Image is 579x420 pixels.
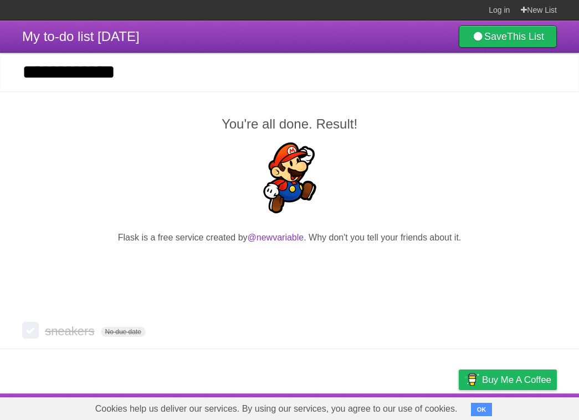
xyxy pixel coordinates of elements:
a: @newvariable [248,233,304,242]
a: Developers [348,396,393,417]
label: Done [22,322,39,339]
span: Buy me a coffee [482,370,551,390]
p: Flask is a free service created by . Why don't you tell your friends about it. [22,231,557,244]
a: SaveThis List [459,25,557,48]
span: My to-do list [DATE] [22,29,140,44]
a: Suggest a feature [487,396,557,417]
span: Cookies help us deliver our services. By using our services, you agree to our use of cookies. [84,398,469,420]
img: Buy me a coffee [464,370,479,389]
h2: You're all done. Result! [22,114,557,134]
button: OK [471,403,493,416]
span: sneakers [45,324,97,338]
iframe: X Post Button [269,258,310,274]
a: Buy me a coffee [459,370,557,390]
a: Privacy [444,396,473,417]
a: About [311,396,335,417]
a: Terms [407,396,431,417]
span: No due date [101,327,146,337]
img: Super Mario [254,142,325,213]
b: This List [507,31,544,42]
